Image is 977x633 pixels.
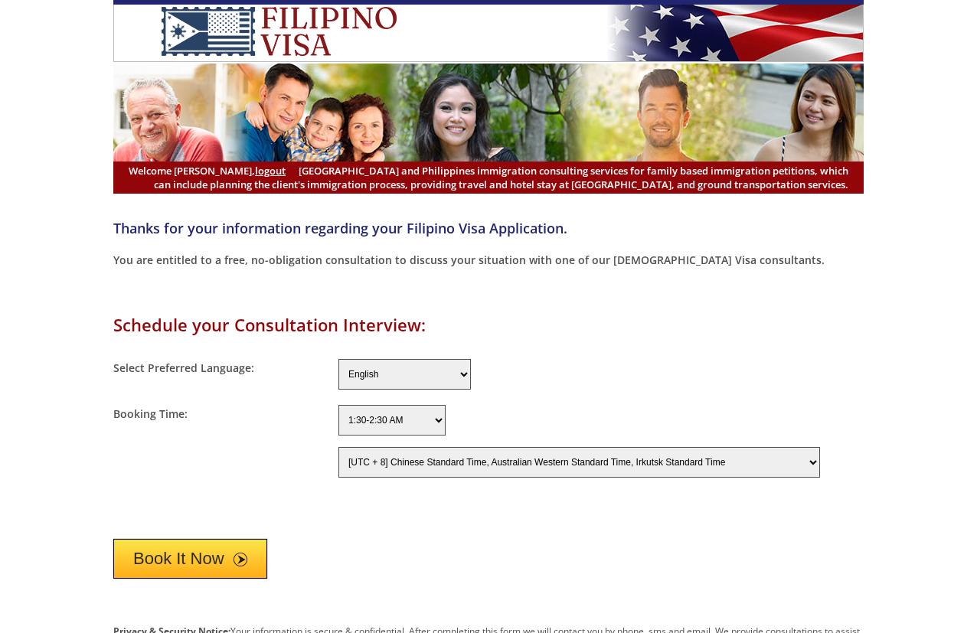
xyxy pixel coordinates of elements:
[113,253,864,267] p: You are entitled to a free, no-obligation consultation to discuss your situation with one of our ...
[113,313,864,336] h1: Schedule your Consultation Interview:
[255,164,286,178] a: logout
[113,406,188,421] label: Booking Time:
[113,361,254,375] label: Select Preferred Language:
[113,539,267,579] button: Book It Now
[129,164,286,178] span: Welcome [PERSON_NAME],
[113,219,864,237] h4: Thanks for your information regarding your Filipino Visa Application.
[129,164,848,191] span: [GEOGRAPHIC_DATA] and Philippines immigration consulting services for family based immigration pe...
